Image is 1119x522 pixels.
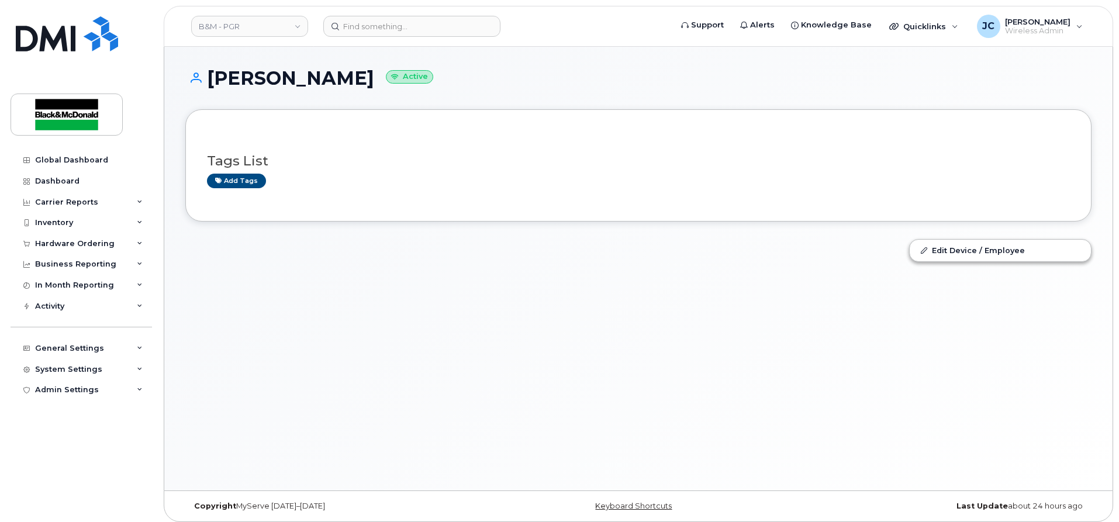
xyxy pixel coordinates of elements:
h1: [PERSON_NAME] [185,68,1092,88]
h3: Tags List [207,154,1070,168]
a: Edit Device / Employee [910,240,1091,261]
div: about 24 hours ago [789,502,1092,511]
strong: Last Update [956,502,1008,510]
a: Keyboard Shortcuts [595,502,672,510]
small: Active [386,70,433,84]
strong: Copyright [194,502,236,510]
div: MyServe [DATE]–[DATE] [185,502,488,511]
a: Add tags [207,174,266,188]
